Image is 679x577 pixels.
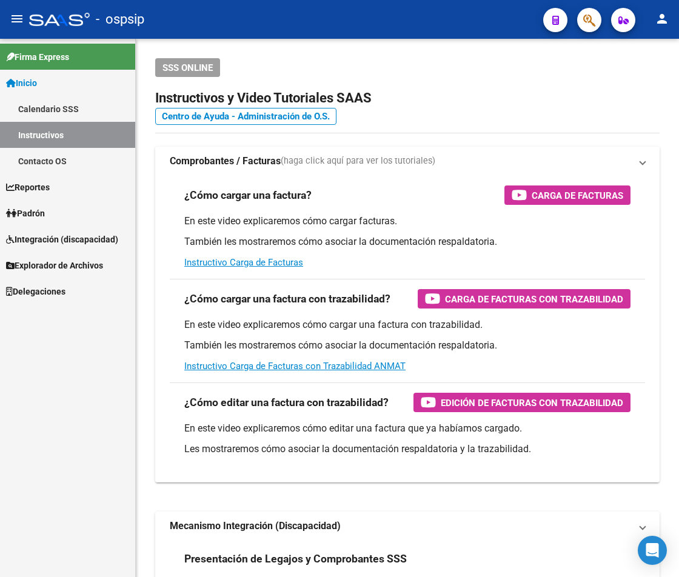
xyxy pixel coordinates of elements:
[413,393,630,412] button: Edición de Facturas con Trazabilidad
[445,292,623,307] span: Carga de Facturas con Trazabilidad
[184,442,630,456] p: Les mostraremos cómo asociar la documentación respaldatoria y la trazabilidad.
[184,550,407,567] h3: Presentación de Legajos y Comprobantes SSS
[155,176,660,482] div: Comprobantes / Facturas(haga click aquí para ver los tutoriales)
[6,233,118,246] span: Integración (discapacidad)
[184,318,630,332] p: En este video explicaremos cómo cargar una factura con trazabilidad.
[184,290,390,307] h3: ¿Cómo cargar una factura con trazabilidad?
[155,147,660,176] mat-expansion-panel-header: Comprobantes / Facturas(haga click aquí para ver los tutoriales)
[6,207,45,220] span: Padrón
[170,519,341,533] strong: Mecanismo Integración (Discapacidad)
[6,181,50,194] span: Reportes
[441,395,623,410] span: Edición de Facturas con Trazabilidad
[184,422,630,435] p: En este video explicaremos cómo editar una factura que ya habíamos cargado.
[184,339,630,352] p: También les mostraremos cómo asociar la documentación respaldatoria.
[155,87,660,110] h2: Instructivos y Video Tutoriales SAAS
[504,185,630,205] button: Carga de Facturas
[638,536,667,565] div: Open Intercom Messenger
[96,6,144,33] span: - ospsip
[281,155,435,168] span: (haga click aquí para ver los tutoriales)
[184,187,312,204] h3: ¿Cómo cargar una factura?
[155,108,336,125] a: Centro de Ayuda - Administración de O.S.
[184,257,303,268] a: Instructivo Carga de Facturas
[184,235,630,248] p: También les mostraremos cómo asociar la documentación respaldatoria.
[184,215,630,228] p: En este video explicaremos cómo cargar facturas.
[162,62,213,73] span: SSS ONLINE
[6,50,69,64] span: Firma Express
[155,58,220,77] button: SSS ONLINE
[184,394,389,411] h3: ¿Cómo editar una factura con trazabilidad?
[418,289,630,309] button: Carga de Facturas con Trazabilidad
[6,285,65,298] span: Delegaciones
[655,12,669,26] mat-icon: person
[184,361,406,372] a: Instructivo Carga de Facturas con Trazabilidad ANMAT
[6,76,37,90] span: Inicio
[170,155,281,168] strong: Comprobantes / Facturas
[532,188,623,203] span: Carga de Facturas
[10,12,24,26] mat-icon: menu
[155,512,660,541] mat-expansion-panel-header: Mecanismo Integración (Discapacidad)
[6,259,103,272] span: Explorador de Archivos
